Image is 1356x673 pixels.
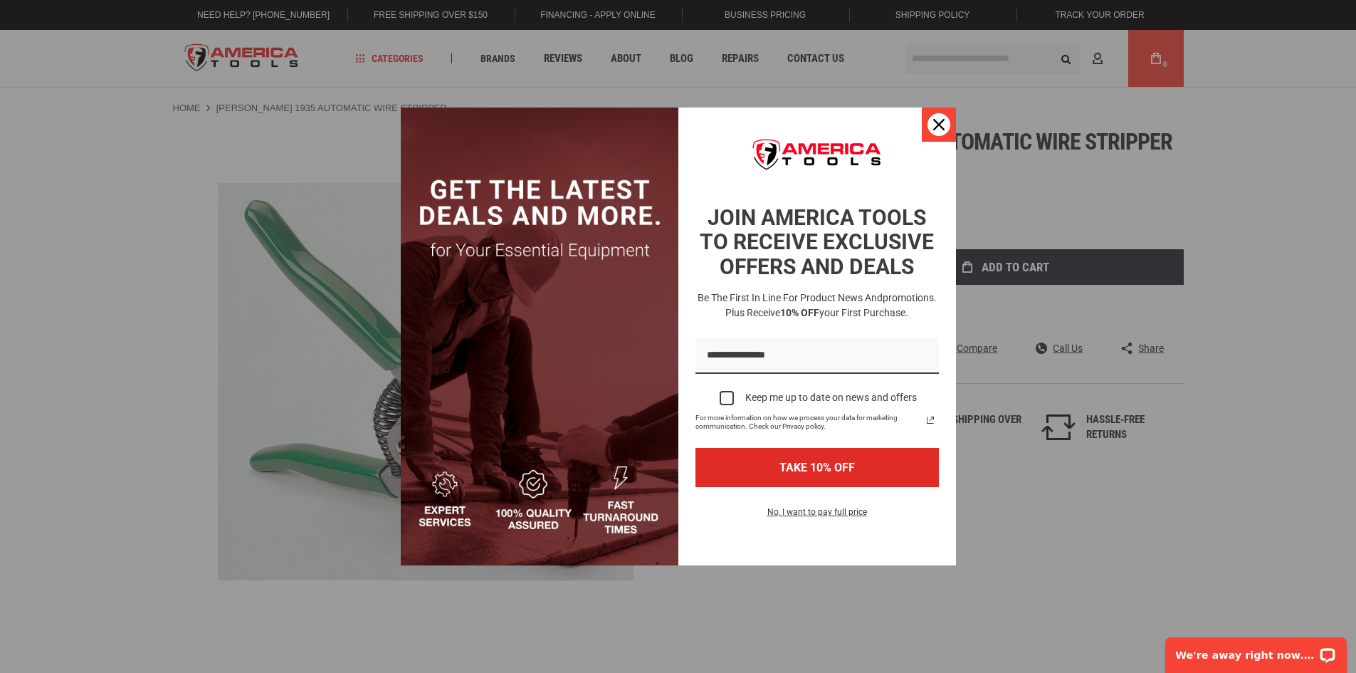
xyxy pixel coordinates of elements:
svg: link icon [922,412,939,429]
div: Keep me up to date on news and offers [745,392,917,404]
input: Email field [695,338,939,374]
svg: close icon [933,119,945,130]
span: For more information on how we process your data for marketing communication. Check our Privacy p... [695,414,922,431]
strong: JOIN AMERICA TOOLS TO RECEIVE EXCLUSIVE OFFERS AND DEALS [700,205,934,279]
strong: 10% OFF [780,307,819,318]
iframe: LiveChat chat widget [1156,628,1356,673]
button: Close [922,108,956,142]
a: Read our Privacy Policy [922,412,939,429]
button: No, I want to pay full price [756,504,878,528]
h3: Be the first in line for product news and [693,291,942,320]
button: TAKE 10% OFF [695,448,939,487]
